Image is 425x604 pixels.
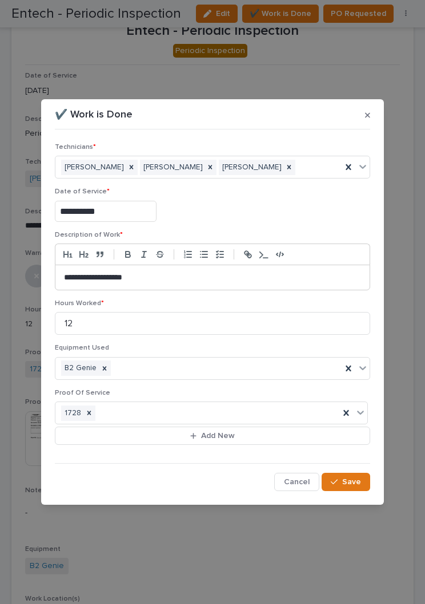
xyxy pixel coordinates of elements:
span: Technicians [55,144,96,151]
span: Cancel [284,477,310,487]
span: Date of Service [55,188,110,195]
div: B2 Genie [61,360,98,376]
div: [PERSON_NAME] [61,160,125,175]
div: 1728 [61,406,83,421]
button: Cancel [274,473,319,491]
button: Save [322,473,370,491]
div: [PERSON_NAME] [140,160,204,175]
span: Hours Worked [55,300,104,307]
span: Proof Of Service [55,390,110,396]
button: Add New [55,427,370,445]
span: Equipment Used [55,344,109,351]
span: Description of Work [55,232,123,238]
span: Save [342,477,361,487]
p: ✔️ Work is Done [55,109,133,121]
div: [PERSON_NAME] [219,160,283,175]
span: Add New [201,431,235,441]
